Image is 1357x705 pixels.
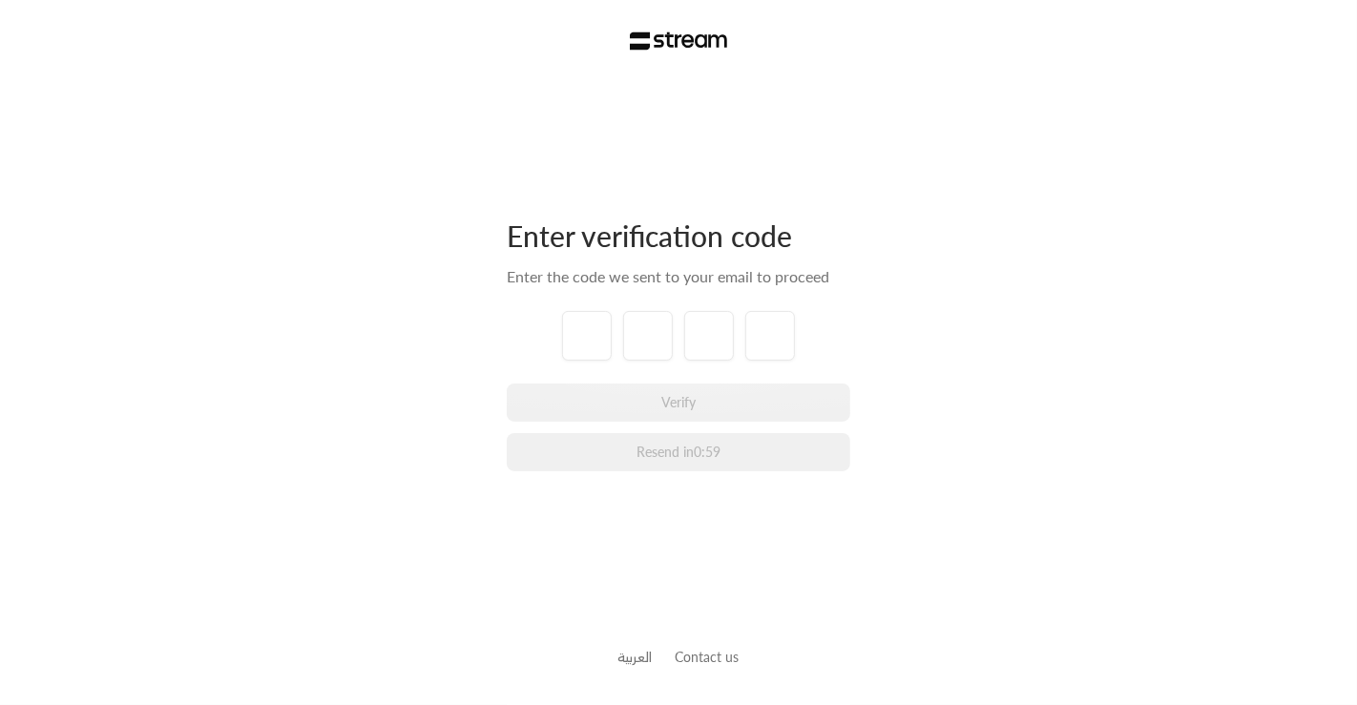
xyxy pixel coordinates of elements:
[676,647,740,667] button: Contact us
[630,31,728,51] img: Stream Logo
[618,639,653,674] a: العربية
[507,265,850,288] div: Enter the code we sent to your email to proceed
[676,649,740,665] a: Contact us
[507,218,850,254] div: Enter verification code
